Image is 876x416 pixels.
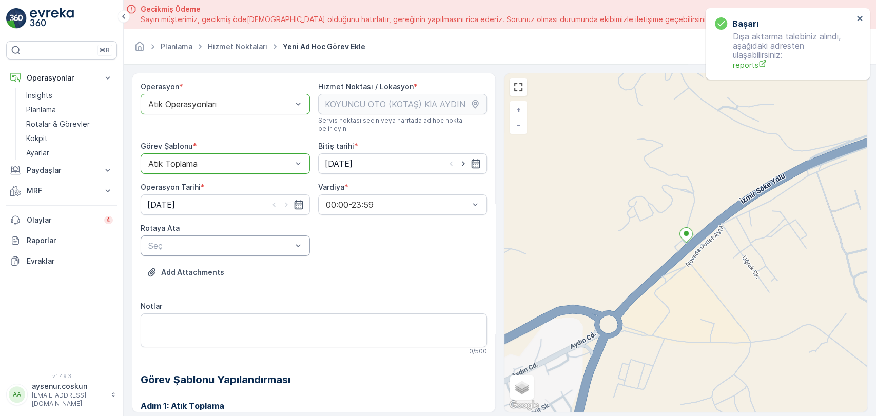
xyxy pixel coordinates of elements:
[22,146,117,160] a: Ayarlar
[6,68,117,88] button: Operasyonlar
[22,88,117,103] a: Insights
[516,105,521,114] span: +
[141,400,487,412] h3: Adım 1: Atık Toplama
[6,373,117,379] span: v 1.49.3
[6,210,117,230] a: Olaylar4
[100,46,110,54] p: ⌘B
[26,148,49,158] p: Ayarlar
[511,80,526,95] a: View Fullscreen
[141,142,193,150] label: Görev Şablonu
[318,153,488,174] input: dd/mm/yyyy
[715,32,853,70] p: Dışa aktarma talebiniz alındı, aşağıdaki adresten ulaşabilirsiniz:
[9,386,25,403] div: AA
[32,381,106,391] p: aysenur.coskun
[161,42,192,51] a: Planlama
[469,347,487,355] p: 0 / 500
[281,42,367,52] span: Yeni Ad Hoc Görev Ekle
[22,117,117,131] a: Rotalar & Görevler
[26,133,48,144] p: Kokpit
[732,17,758,30] h3: başarı
[27,73,96,83] p: Operasyonlar
[318,94,488,114] input: KOYUNCU OTO (KOTAŞ) KİA AYDIN
[511,376,533,399] a: Layers
[161,267,224,278] p: Add Attachments
[141,14,712,25] span: Sayın müşterimiz, gecikmiş öde[DEMOGRAPHIC_DATA] olduğunu hatırlatır, gereğinin yapılmasını rica ...
[511,102,526,117] a: Yakınlaştır
[511,117,526,133] a: Uzaklaştır
[30,8,74,29] img: logo_light-DOdMpM7g.png
[32,391,106,408] p: [EMAIL_ADDRESS][DOMAIN_NAME]
[22,103,117,117] a: Planlama
[141,372,487,387] h2: Görev Şablonu Yapılandırması
[27,256,113,266] p: Evraklar
[27,215,98,225] p: Olaylar
[507,399,541,412] img: Google
[106,216,111,224] p: 4
[318,183,344,191] label: Vardiya
[318,142,354,150] label: Bitiş tarihi
[6,251,117,271] a: Evraklar
[733,60,853,70] a: reports
[516,121,521,129] span: −
[141,194,310,215] input: dd/mm/yyyy
[134,45,145,53] a: Ana Sayfa
[318,82,414,91] label: Hizmet Noktası / Lokasyon
[6,381,117,408] button: AAaysenur.coskun[EMAIL_ADDRESS][DOMAIN_NAME]
[507,399,541,412] a: Bu bölgeyi Google Haritalar'da açın (yeni pencerede açılır)
[6,230,117,251] a: Raporlar
[6,181,117,201] button: MRF
[856,14,864,24] button: close
[27,165,96,175] p: Paydaşlar
[141,4,712,14] span: Gecikmiş Ödeme
[6,8,27,29] img: logo
[141,224,180,232] label: Rotaya Ata
[26,90,52,101] p: Insights
[27,235,113,246] p: Raporlar
[318,116,488,133] span: Servis noktası seçin veya haritada ad hoc nokta belirleyin.
[141,183,201,191] label: Operasyon Tarihi
[26,119,90,129] p: Rotalar & Görevler
[141,82,179,91] label: Operasyon
[148,240,292,252] p: Seç
[27,186,96,196] p: MRF
[141,264,230,281] button: Dosya Yükle
[22,131,117,146] a: Kokpit
[208,42,267,51] a: Hizmet Noktaları
[141,302,162,310] label: Notlar
[26,105,56,115] p: Planlama
[6,160,117,181] button: Paydaşlar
